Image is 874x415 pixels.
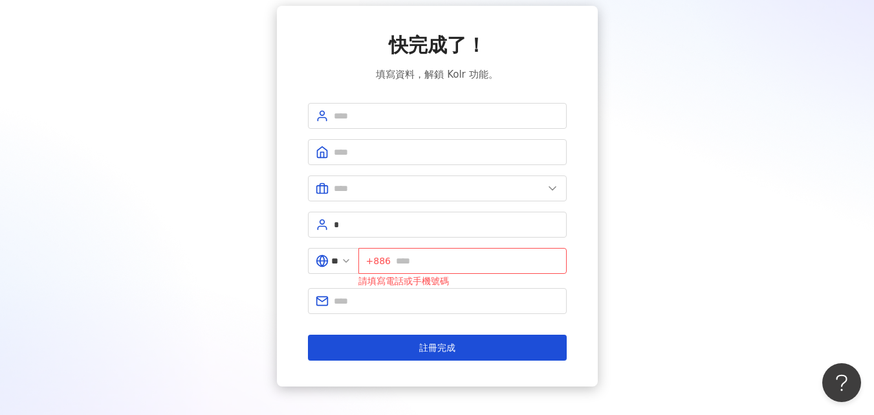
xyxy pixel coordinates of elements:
button: 註冊完成 [308,335,567,361]
span: 填寫資料，解鎖 Kolr 功能。 [376,67,497,82]
span: 註冊完成 [419,342,455,353]
div: 請填寫電話或手機號碼 [358,274,567,288]
span: +886 [366,254,391,268]
iframe: Help Scout Beacon - Open [822,363,861,402]
span: 快完成了！ [389,32,486,59]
